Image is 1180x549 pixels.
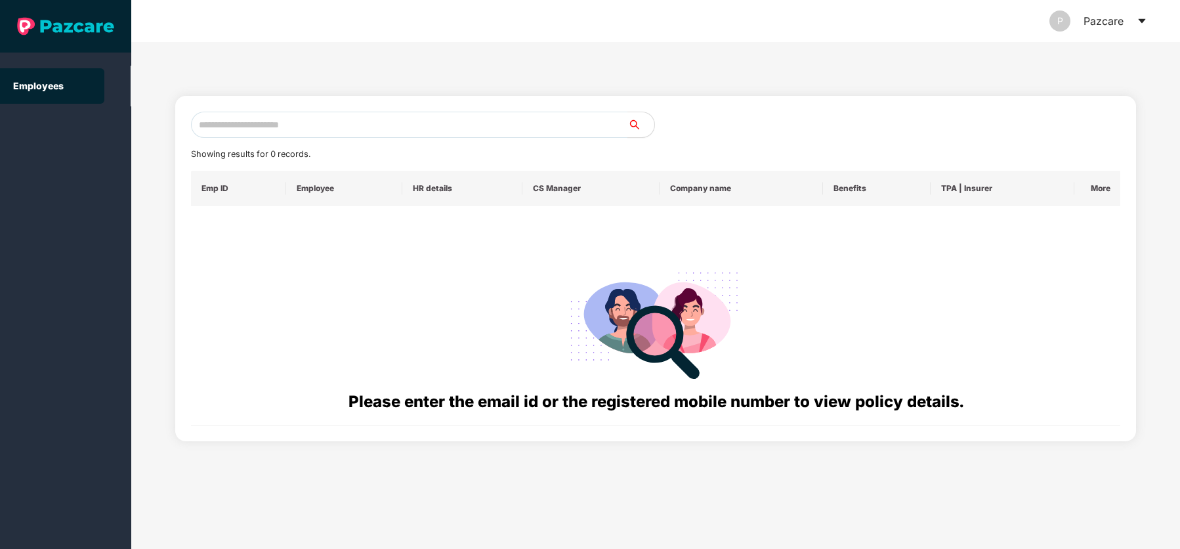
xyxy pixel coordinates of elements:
[823,171,930,206] th: Benefits
[627,120,654,130] span: search
[1137,16,1147,26] span: caret-down
[286,171,402,206] th: Employee
[348,392,963,411] span: Please enter the email id or the registered mobile number to view policy details.
[561,256,750,389] img: svg+xml;base64,PHN2ZyB4bWxucz0iaHR0cDovL3d3dy53My5vcmcvMjAwMC9zdmciIHdpZHRoPSIyODgiIGhlaWdodD0iMj...
[1057,11,1063,32] span: P
[1074,171,1121,206] th: More
[627,112,655,138] button: search
[191,149,310,159] span: Showing results for 0 records.
[13,80,64,91] a: Employees
[191,171,286,206] th: Emp ID
[931,171,1074,206] th: TPA | Insurer
[660,171,823,206] th: Company name
[402,171,522,206] th: HR details
[522,171,660,206] th: CS Manager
